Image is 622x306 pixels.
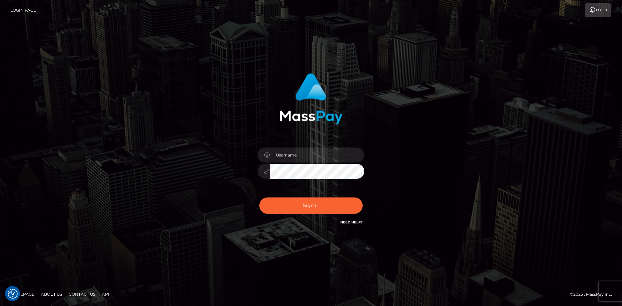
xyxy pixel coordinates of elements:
[8,289,18,299] button: Consent Preferences
[99,289,112,299] a: API
[279,73,343,124] img: MassPay Login
[8,289,18,299] img: Revisit consent button
[10,3,36,17] a: Login Page
[38,289,65,299] a: About Us
[585,3,611,17] a: Login
[570,291,617,298] div: © 2025 , MassPay Inc.
[66,289,98,299] a: Contact Us
[259,197,363,214] button: Sign in
[340,220,363,224] a: Need Help?
[7,289,37,299] a: Homepage
[270,148,364,162] input: Username...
